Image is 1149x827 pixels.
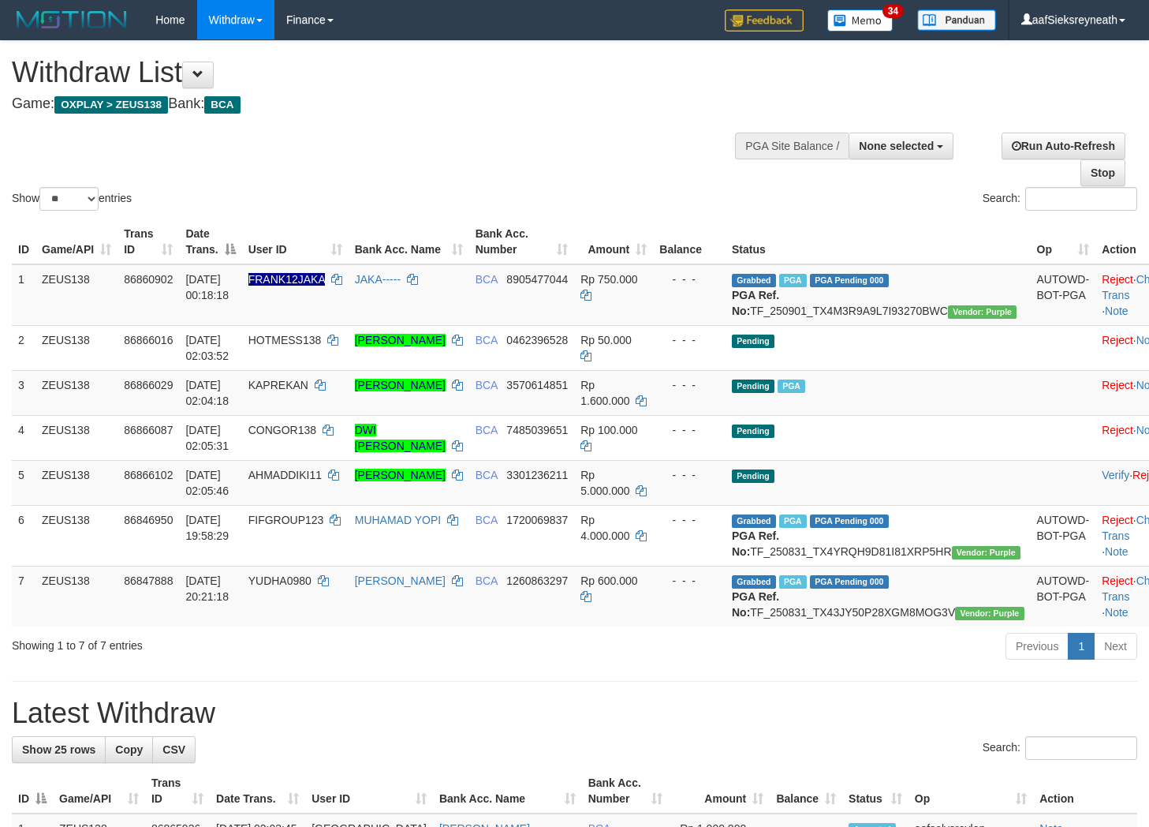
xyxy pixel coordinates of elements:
[349,219,469,264] th: Bank Acc. Name: activate to sort column ascending
[770,769,842,814] th: Balance: activate to sort column ascending
[810,515,889,528] span: PGA Pending
[476,334,498,346] span: BCA
[355,379,446,391] a: [PERSON_NAME]
[810,575,889,589] span: PGA Pending
[580,514,629,542] span: Rp 4.000.000
[12,698,1137,729] h1: Latest Withdraw
[732,425,774,438] span: Pending
[669,769,770,814] th: Amount: activate to sort column ascending
[827,9,893,32] img: Button%20Memo.svg
[248,514,324,526] span: FIFGROUP123
[12,415,35,460] td: 4
[726,219,1031,264] th: Status
[185,574,229,603] span: [DATE] 20:21:18
[185,469,229,497] span: [DATE] 02:05:46
[476,379,498,391] span: BCA
[476,574,498,587] span: BCA
[1068,633,1095,660] a: 1
[1102,424,1133,436] a: Reject
[1102,273,1133,286] a: Reject
[35,460,118,505] td: ZEUS138
[124,514,173,526] span: 86846950
[659,332,719,348] div: - - -
[779,515,807,528] span: Marked by aafnoeunsreypich
[506,273,568,286] span: Copy 8905477044 to clipboard
[1102,379,1133,391] a: Reject
[39,187,99,211] select: Showentries
[433,769,582,814] th: Bank Acc. Name: activate to sort column ascending
[580,379,629,407] span: Rp 1.600.000
[12,57,750,88] h1: Withdraw List
[1002,133,1125,159] a: Run Auto-Refresh
[124,379,173,391] span: 86866029
[12,187,132,211] label: Show entries
[653,219,726,264] th: Balance
[12,264,35,326] td: 1
[12,631,467,653] div: Showing 1 to 7 of 7 entries
[1033,769,1137,814] th: Action
[726,566,1031,627] td: TF_250831_TX43JY50P28XGM8MOG3V
[248,469,322,481] span: AHMADDIKI11
[1102,514,1133,526] a: Reject
[917,9,996,31] img: panduan.png
[145,769,210,814] th: Trans ID: activate to sort column ascending
[124,334,173,346] span: 86866016
[778,380,805,393] span: Marked by aafsolysreylen
[185,379,229,407] span: [DATE] 02:04:18
[22,743,95,756] span: Show 25 rows
[12,370,35,415] td: 3
[983,187,1137,211] label: Search:
[1031,219,1096,264] th: Op: activate to sort column ascending
[732,380,774,393] span: Pending
[1031,566,1096,627] td: AUTOWD-BOT-PGA
[204,96,240,114] span: BCA
[506,469,568,481] span: Copy 3301236211 to clipboard
[735,133,849,159] div: PGA Site Balance /
[242,219,349,264] th: User ID: activate to sort column ascending
[659,271,719,287] div: - - -
[580,334,632,346] span: Rp 50.000
[580,469,629,497] span: Rp 5.000.000
[185,514,229,542] span: [DATE] 19:58:29
[1105,305,1128,317] a: Note
[248,273,325,286] span: Nama rekening ada tanda titik/strip, harap diedit
[12,736,106,763] a: Show 25 rows
[732,274,776,287] span: Grabbed
[124,273,173,286] span: 86860902
[35,505,118,566] td: ZEUS138
[12,325,35,370] td: 2
[12,460,35,505] td: 5
[162,743,185,756] span: CSV
[952,546,1020,559] span: Vendor URL: https://trx4.1velocity.biz
[506,574,568,587] span: Copy 1260863297 to clipboard
[54,96,168,114] span: OXPLAY > ZEUS138
[469,219,575,264] th: Bank Acc. Number: activate to sort column ascending
[859,140,934,152] span: None selected
[355,514,441,526] a: MUHAMAD YOPI
[476,469,498,481] span: BCA
[506,334,568,346] span: Copy 0462396528 to clipboard
[185,273,229,301] span: [DATE] 00:18:18
[1031,264,1096,326] td: AUTOWD-BOT-PGA
[659,377,719,393] div: - - -
[659,467,719,483] div: - - -
[659,573,719,589] div: - - -
[580,574,637,587] span: Rp 600.000
[732,530,779,558] b: PGA Ref. No:
[179,219,241,264] th: Date Trans.: activate to sort column descending
[476,273,498,286] span: BCA
[248,379,308,391] span: KAPREKAN
[726,505,1031,566] td: TF_250831_TX4YRQH9D81I81XRP5HR
[1005,633,1069,660] a: Previous
[1102,334,1133,346] a: Reject
[35,415,118,460] td: ZEUS138
[355,574,446,587] a: [PERSON_NAME]
[882,4,904,18] span: 34
[124,424,173,436] span: 86866087
[185,424,229,452] span: [DATE] 02:05:31
[1105,545,1128,558] a: Note
[779,274,807,287] span: Marked by aafpengsreynich
[732,289,779,317] b: PGA Ref. No:
[732,470,774,483] span: Pending
[726,264,1031,326] td: TF_250901_TX4M3R9A9L7I93270BWC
